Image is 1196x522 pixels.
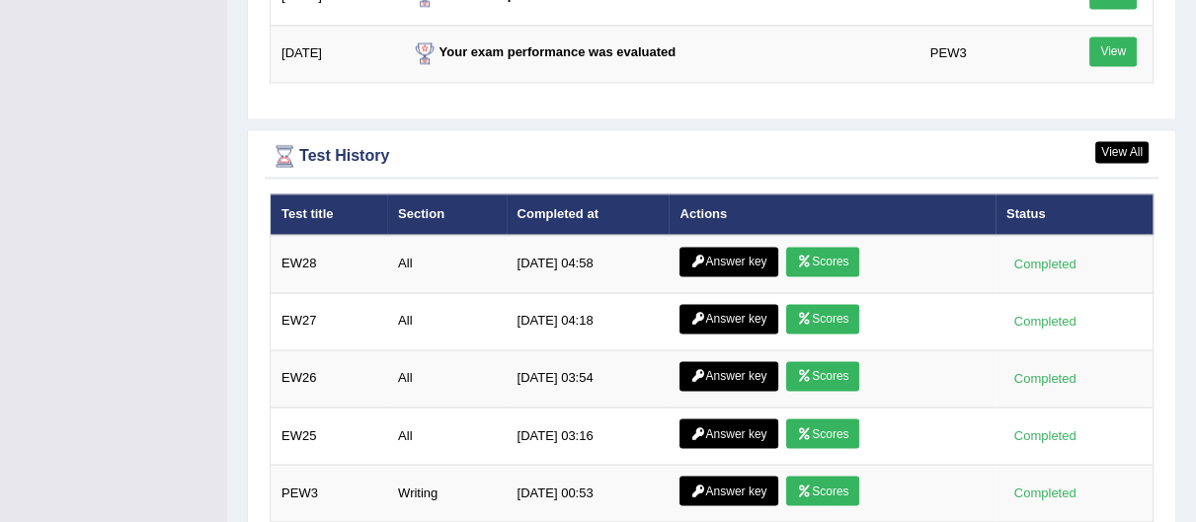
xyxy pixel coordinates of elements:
td: EW27 [271,293,388,350]
th: Section [387,193,506,235]
td: EW26 [271,350,388,408]
th: Test title [271,193,388,235]
div: Test History [270,141,1154,171]
td: [DATE] 04:18 [507,293,670,350]
td: [DATE] 04:58 [507,235,670,293]
a: Answer key [679,304,777,334]
td: Writing [387,465,506,522]
td: EW25 [271,408,388,465]
td: [DATE] 03:54 [507,350,670,408]
td: All [387,408,506,465]
a: Answer key [679,361,777,391]
div: Completed [1006,254,1083,274]
th: Status [996,193,1154,235]
td: PEW3 [919,25,1035,82]
a: View All [1095,141,1149,163]
a: Scores [786,418,859,448]
a: View [1089,37,1137,66]
a: Scores [786,247,859,276]
a: Answer key [679,418,777,448]
td: All [387,350,506,408]
div: Completed [1006,368,1083,389]
td: PEW3 [271,465,388,522]
div: Completed [1006,483,1083,503]
a: Scores [786,361,859,391]
div: Completed [1006,425,1083,446]
td: [DATE] [271,25,399,82]
a: Scores [786,476,859,505]
th: Completed at [507,193,670,235]
a: Answer key [679,476,777,505]
th: Actions [669,193,995,235]
td: All [387,235,506,293]
a: Scores [786,304,859,334]
a: Answer key [679,247,777,276]
td: [DATE] 00:53 [507,465,670,522]
td: All [387,293,506,350]
div: Completed [1006,311,1083,332]
td: [DATE] 03:16 [507,408,670,465]
td: EW28 [271,235,388,293]
strong: Your exam performance was evaluated [410,44,677,59]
